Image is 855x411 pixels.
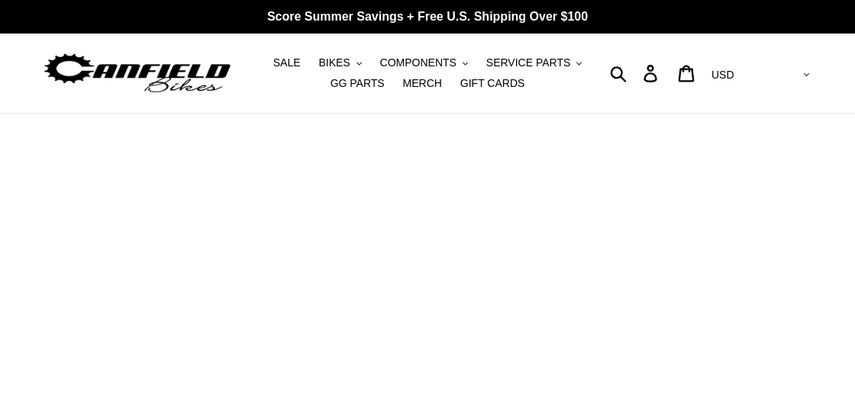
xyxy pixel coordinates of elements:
[486,56,570,69] span: SERVICE PARTS
[266,53,308,73] a: SALE
[273,56,301,69] span: SALE
[460,77,525,90] span: GIFT CARDS
[323,73,392,94] a: GG PARTS
[331,77,385,90] span: GG PARTS
[395,73,450,94] a: MERCH
[380,56,457,69] span: COMPONENTS
[453,73,533,94] a: GIFT CARDS
[318,56,350,69] span: BIKES
[42,50,233,98] img: Canfield Bikes
[373,53,476,73] button: COMPONENTS
[311,53,369,73] button: BIKES
[479,53,589,73] button: SERVICE PARTS
[403,77,442,90] span: MERCH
